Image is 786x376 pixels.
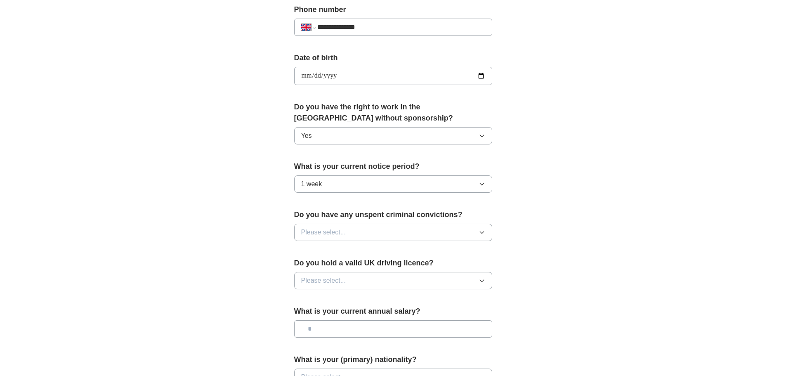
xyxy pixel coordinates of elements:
label: Date of birth [294,52,492,64]
label: What is your current notice period? [294,161,492,172]
button: Please select... [294,224,492,241]
label: Do you have the right to work in the [GEOGRAPHIC_DATA] without sponsorship? [294,102,492,124]
label: What is your current annual salary? [294,306,492,317]
label: Do you have any unspent criminal convictions? [294,209,492,220]
label: What is your (primary) nationality? [294,354,492,365]
label: Do you hold a valid UK driving licence? [294,258,492,269]
span: 1 week [301,179,322,189]
span: Yes [301,131,312,141]
span: Please select... [301,276,346,286]
label: Phone number [294,4,492,15]
span: Please select... [301,227,346,237]
button: 1 week [294,175,492,193]
button: Yes [294,127,492,144]
button: Please select... [294,272,492,289]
